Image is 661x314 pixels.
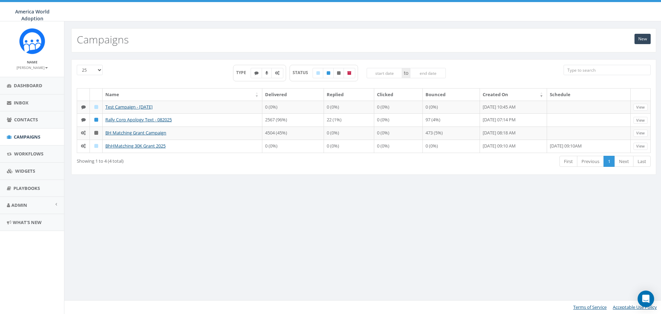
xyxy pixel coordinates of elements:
td: 0 (0%) [423,101,480,114]
label: Ringless Voice Mail [262,68,272,78]
label: Archived [344,68,355,78]
th: Clicked [374,89,423,101]
i: Draft [94,105,98,109]
span: Inbox [14,100,29,106]
label: Automated Message [271,68,283,78]
i: Unpublished [94,131,98,135]
span: Widgets [15,168,35,174]
td: 0 (0%) [324,101,374,114]
label: Published [323,68,334,78]
a: View [633,104,648,111]
a: Acceptable Use Policy [613,304,657,310]
i: Text SMS [81,105,86,109]
label: Text SMS [251,68,262,78]
a: Previous [577,156,604,167]
img: Rally_Corp_Icon.png [19,28,45,54]
th: Schedule [547,89,631,101]
a: [PERSON_NAME] [17,64,48,70]
i: Automated Message [81,131,86,135]
a: BhHMatching 30K Grant 2025 [105,143,166,149]
a: Rally Corp Apology Text - 082025 [105,117,172,123]
a: Test Campaign - [DATE] [105,104,153,110]
i: Automated Message [275,71,280,75]
a: View [633,117,648,124]
input: start date [367,68,402,78]
a: Terms of Service [573,304,607,310]
span: to [402,68,410,78]
th: Bounced [423,89,480,101]
h2: Campaigns [77,34,129,45]
span: Dashboard [14,82,42,89]
input: Type to search [564,65,651,75]
th: Delivered [262,89,324,101]
td: 22 (1%) [324,113,374,126]
a: BH Matching Grant Campaign [105,130,166,136]
td: 0 (0%) [262,101,324,114]
td: 4504 (45%) [262,126,324,140]
th: Name: activate to sort column ascending [103,89,262,101]
td: 0 (0%) [262,140,324,153]
i: Unpublished [337,71,340,75]
td: [DATE] 10:45 AM [480,101,547,114]
td: [DATE] 09:10AM [547,140,631,153]
td: 0 (0%) [423,140,480,153]
td: 0 (0%) [324,140,374,153]
label: Unpublished [333,68,344,78]
td: 0 (0%) [374,140,423,153]
input: end date [410,68,446,78]
td: [DATE] 07:14 PM [480,113,547,126]
td: 0 (0%) [324,126,374,140]
i: Ringless Voice Mail [265,71,268,75]
span: America World Adoption [15,8,50,22]
a: First [559,156,577,167]
i: Text SMS [254,71,259,75]
span: Contacts [14,117,38,123]
i: Published [94,118,98,122]
span: Playbooks [13,185,40,191]
i: Text SMS [81,118,86,122]
td: 0 (0%) [374,113,423,126]
a: New [634,34,651,44]
small: [PERSON_NAME] [17,65,48,70]
a: View [633,130,648,137]
td: 0 (0%) [374,126,423,140]
i: Published [327,71,330,75]
a: 1 [604,156,615,167]
a: Last [633,156,651,167]
span: Admin [11,202,27,208]
div: Open Intercom Messenger [638,291,654,307]
td: [DATE] 09:10 AM [480,140,547,153]
span: Campaigns [14,134,40,140]
th: Replied [324,89,374,101]
label: Draft [313,68,324,78]
td: 2567 (96%) [262,113,324,126]
i: Draft [94,144,98,148]
div: Showing 1 to 4 (4 total) [77,155,310,164]
small: Name [27,60,38,64]
a: View [633,143,648,150]
i: Automated Message [81,144,86,148]
td: 97 (4%) [423,113,480,126]
td: 0 (0%) [374,101,423,114]
th: Created On: activate to sort column ascending [480,89,547,101]
i: Draft [316,71,320,75]
td: [DATE] 08:18 AM [480,126,547,140]
td: 473 (5%) [423,126,480,140]
span: STATUS [293,70,313,75]
span: TYPE [236,70,251,75]
a: Next [615,156,633,167]
span: Workflows [14,151,43,157]
span: What's New [13,219,42,225]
